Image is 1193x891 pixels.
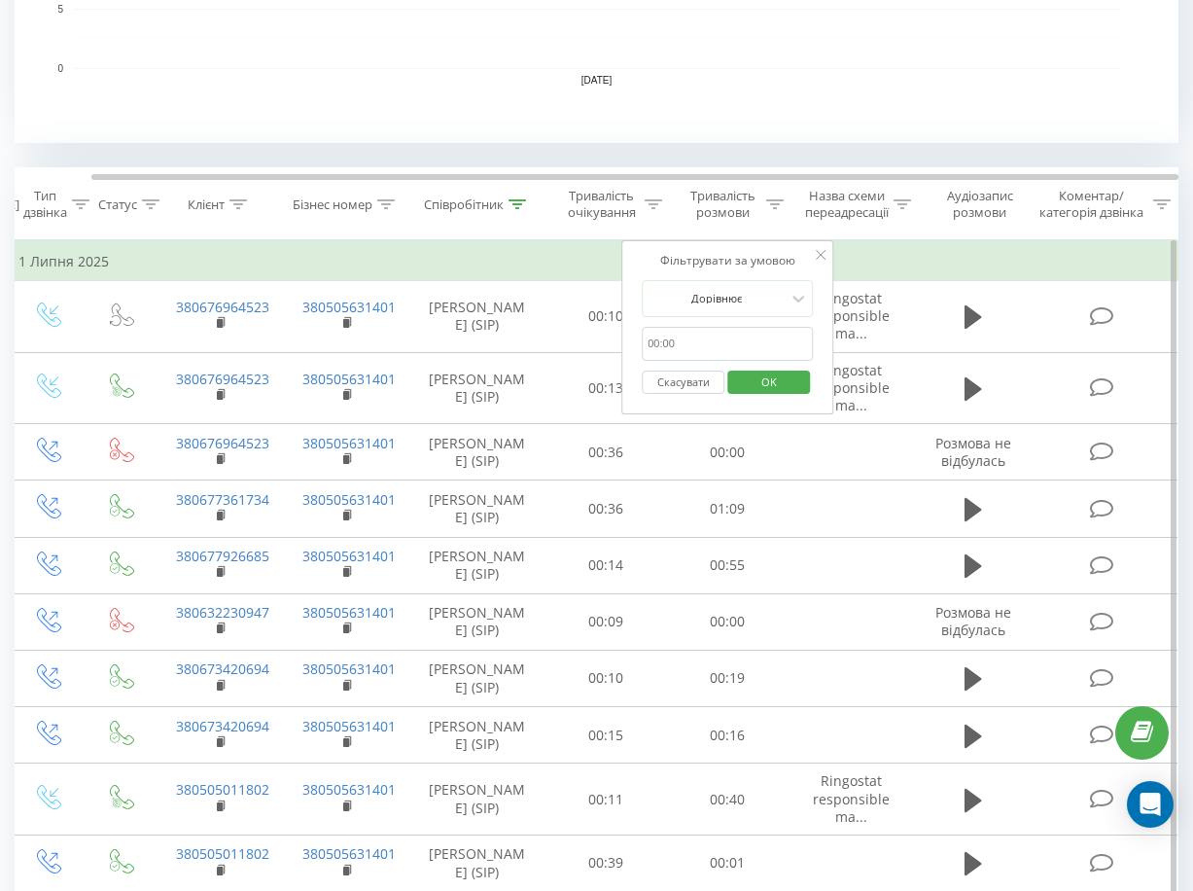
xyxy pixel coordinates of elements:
text: 0 [57,63,63,74]
a: 380505631401 [302,547,396,565]
td: [PERSON_NAME] (SIP) [409,764,545,836]
a: 380505631401 [302,603,396,622]
td: [PERSON_NAME] (SIP) [409,352,545,424]
button: Скасувати [642,371,724,395]
a: 380505631401 [302,434,396,452]
td: [PERSON_NAME] (SIP) [409,281,545,353]
a: 380505631401 [302,490,396,509]
td: 00:55 [667,537,789,593]
a: 380673420694 [176,659,269,678]
td: 00:00 [667,593,789,650]
td: [PERSON_NAME] (SIP) [409,593,545,650]
td: [PERSON_NAME] (SIP) [409,481,545,537]
a: 380505011802 [176,780,269,799]
div: Клієнт [188,196,225,213]
div: Статус [98,196,137,213]
a: 380673420694 [176,717,269,735]
input: 00:00 [642,327,813,361]
span: Ringostat responsible ma... [813,771,890,825]
a: 380676964523 [176,370,269,388]
span: Розмова не відбулась [935,434,1011,470]
td: [PERSON_NAME] (SIP) [409,424,545,481]
td: [PERSON_NAME] (SIP) [409,650,545,706]
td: 00:15 [545,707,667,764]
td: 00:14 [545,537,667,593]
td: 00:09 [545,593,667,650]
span: Розмова не відбулась [935,603,1011,639]
td: 00:36 [545,481,667,537]
button: OK [727,371,810,395]
div: Тривалість очікування [563,188,640,221]
a: 380505631401 [302,844,396,863]
td: 00:11 [545,764,667,836]
a: 380505631401 [302,370,396,388]
a: 380505011802 [176,844,269,863]
span: Ringostat responsible ma... [813,289,890,342]
span: Ringostat responsible ma... [813,361,890,414]
td: 01:09 [667,481,789,537]
div: Тривалість розмови [684,188,761,221]
td: 00:13 [545,352,667,424]
td: 00:36 [545,424,667,481]
td: 00:00 [667,424,789,481]
td: 00:10 [545,650,667,706]
td: 00:16 [667,707,789,764]
td: [PERSON_NAME] (SIP) [409,707,545,764]
a: 380676964523 [176,434,269,452]
a: 380505631401 [302,717,396,735]
div: Назва схеми переадресації [805,188,889,221]
div: Коментар/категорія дзвінка [1035,188,1148,221]
td: [PERSON_NAME] (SIP) [409,835,545,891]
td: 00:39 [545,835,667,891]
a: 380676964523 [176,298,269,316]
span: OK [742,367,796,397]
td: 00:10 [545,281,667,353]
td: [PERSON_NAME] (SIP) [409,537,545,593]
a: 380677926685 [176,547,269,565]
a: 380632230947 [176,603,269,622]
a: 380677361734 [176,490,269,509]
div: Аудіозапис розмови [932,188,1027,221]
td: 00:40 [667,764,789,836]
td: 00:01 [667,835,789,891]
div: Фільтрувати за умовою [642,251,813,270]
div: Співробітник [424,196,504,213]
div: Open Intercom Messenger [1127,781,1174,828]
td: 00:19 [667,650,789,706]
text: [DATE] [581,75,613,86]
text: 5 [57,4,63,15]
a: 380505631401 [302,780,396,799]
a: 380505631401 [302,659,396,678]
div: Тип дзвінка [23,188,67,221]
div: Бізнес номер [293,196,372,213]
a: 380505631401 [302,298,396,316]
